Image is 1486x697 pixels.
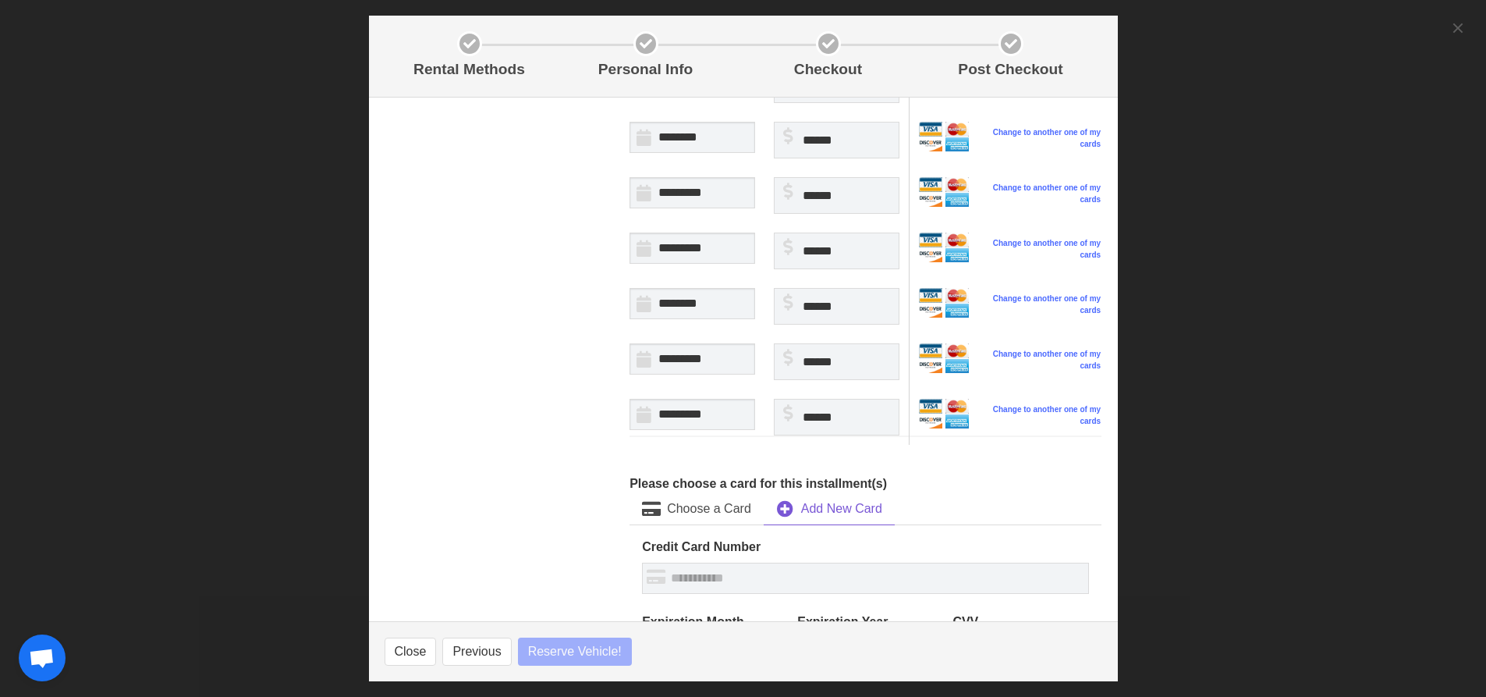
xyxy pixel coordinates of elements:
[442,638,511,666] button: Previous
[630,477,887,490] strong: Please choose a card for this installment(s)
[977,182,1101,205] a: Change to another one of my cards
[977,404,1101,427] a: Change to another one of my cards
[743,59,913,81] p: Checkout
[518,638,632,666] button: Reserve Vehicle!
[952,613,1089,631] label: CVV
[926,59,1096,81] p: Post Checkout
[667,500,751,518] span: Choose a Card
[977,126,1101,150] a: Change to another one of my cards
[642,538,1089,557] label: Credit Card Number
[977,348,1101,372] a: Change to another one of my cards
[797,613,934,631] label: Expiration Year
[977,237,1101,261] a: Change to another one of my cards
[977,293,1101,316] a: Change to another one of my cards
[528,642,622,661] span: Reserve Vehicle!
[391,59,548,81] p: Rental Methods
[19,635,66,681] div: Open chat
[561,59,731,81] p: Personal Info
[642,613,778,631] label: Expiration Month
[385,638,437,666] button: Close
[801,500,882,518] span: Add New Card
